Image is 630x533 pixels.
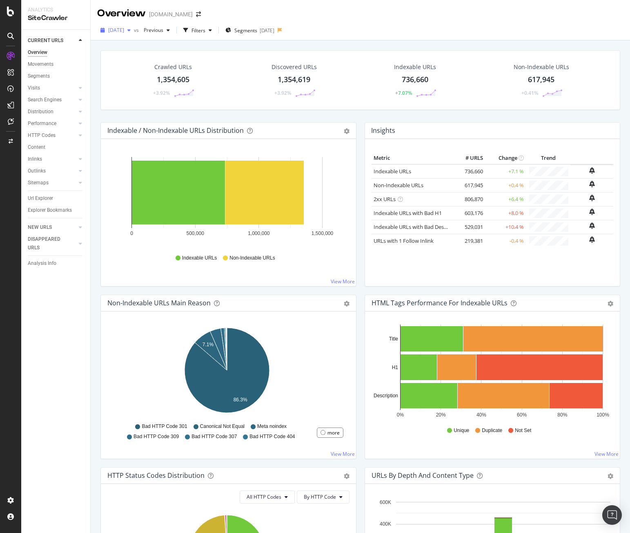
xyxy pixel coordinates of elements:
[515,427,531,434] span: Not Set
[222,24,278,37] button: Segments[DATE]
[107,152,346,247] svg: A chart.
[28,72,50,81] div: Segments
[140,27,163,34] span: Previous
[304,493,336,500] span: By HTTP Code
[142,423,187,430] span: Bad HTTP Code 301
[402,74,428,85] div: 736,660
[557,412,567,418] text: 80%
[28,84,76,92] a: Visits
[180,24,215,37] button: Filters
[452,234,485,248] td: 219,381
[371,125,395,136] h4: Insights
[526,152,570,164] th: Trend
[589,195,595,201] div: bell-plus
[28,194,85,203] a: Url Explorer
[154,63,192,71] div: Crawled URLs
[476,412,486,418] text: 40%
[229,255,275,262] span: Non-Indexable URLs
[234,27,257,34] span: Segments
[272,63,317,71] div: Discovered URLs
[28,206,85,215] a: Explorer Bookmarks
[248,231,270,236] text: 1,000,000
[28,119,76,128] a: Performance
[196,11,201,17] div: arrow-right-arrow-left
[28,223,52,232] div: NEW URLS
[608,301,613,307] div: gear
[108,27,124,34] span: 2025 Jun. 24th
[130,231,133,236] text: 0
[191,433,237,440] span: Bad HTTP Code 307
[589,222,595,229] div: bell-plus
[149,10,193,18] div: [DOMAIN_NAME]
[28,13,84,23] div: SiteCrawler
[454,427,469,434] span: Unique
[452,164,485,179] td: 736,660
[374,237,434,244] a: URLs with 1 Follow Inlink
[514,63,569,71] div: Non-Indexable URLs
[452,220,485,234] td: 529,031
[379,499,391,505] text: 600K
[134,433,179,440] span: Bad HTTP Code 309
[28,107,53,116] div: Distribution
[240,490,295,504] button: All HTTP Codes
[485,152,526,164] th: Change
[395,90,412,96] div: +7.07%
[517,412,527,418] text: 60%
[28,235,69,252] div: DISAPPEARED URLS
[28,84,40,92] div: Visits
[589,208,595,215] div: bell-plus
[389,336,398,342] text: Title
[394,63,436,71] div: Indexable URLs
[373,393,398,399] text: Description
[28,179,76,187] a: Sitemaps
[28,48,47,57] div: Overview
[374,195,396,203] a: 2xx URLs
[28,206,72,215] div: Explorer Bookmarks
[107,325,346,419] svg: A chart.
[372,325,610,419] div: A chart.
[28,119,56,128] div: Performance
[28,96,76,104] a: Search Engines
[97,24,134,37] button: [DATE]
[182,255,217,262] span: Indexable URLs
[374,223,463,231] a: Indexable URLs with Bad Description
[327,429,340,436] div: more
[107,471,205,479] div: HTTP Status Codes Distribution
[374,181,423,189] a: Non-Indexable URLs
[28,72,85,81] a: Segments
[140,24,173,37] button: Previous
[485,164,526,179] td: +7.1 %
[107,126,244,134] div: Indexable / Non-Indexable URLs Distribution
[186,231,204,236] text: 500,000
[107,299,211,307] div: Non-Indexable URLs Main Reason
[28,155,42,163] div: Inlinks
[234,397,247,403] text: 86.3%
[260,27,274,34] div: [DATE]
[331,450,355,457] a: View More
[28,7,84,13] div: Analytics
[28,131,56,140] div: HTTP Codes
[485,192,526,206] td: +6.4 %
[312,231,334,236] text: 1,500,000
[28,235,76,252] a: DISAPPEARED URLS
[452,178,485,192] td: 617,945
[28,167,76,175] a: Outlinks
[28,143,45,152] div: Content
[344,473,350,479] div: gear
[344,301,350,307] div: gear
[485,206,526,220] td: +8.0 %
[331,278,355,285] a: View More
[482,427,502,434] span: Duplicate
[257,423,287,430] span: Meta noindex
[594,450,619,457] a: View More
[396,412,404,418] text: 0%
[28,167,46,175] div: Outlinks
[392,365,398,370] text: H1
[436,412,445,418] text: 20%
[297,490,350,504] button: By HTTP Code
[372,152,453,164] th: Metric
[372,471,474,479] div: URLs by Depth and Content Type
[28,36,63,45] div: CURRENT URLS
